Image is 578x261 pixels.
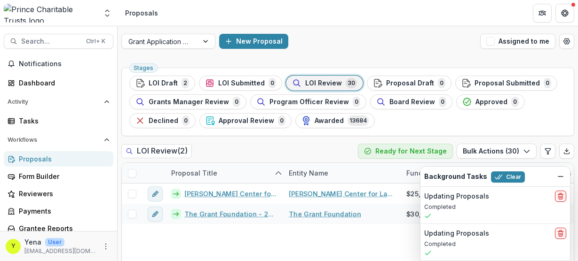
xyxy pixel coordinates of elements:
[424,173,487,181] h2: Background Tasks
[233,97,240,107] span: 0
[24,247,96,255] p: [EMAIL_ADDRESS][DOMAIN_NAME]
[4,186,113,201] a: Reviewers
[19,116,106,126] div: Tasks
[4,221,113,236] a: Grantee Reports
[129,76,195,91] button: LOI Draft2
[424,203,566,211] p: Completed
[455,76,557,91] button: Proposal Submitted0
[491,171,525,183] button: Clear
[555,228,566,239] button: delete
[21,38,80,46] span: Search...
[219,34,288,49] button: New Proposal
[475,79,540,87] span: Proposal Submitted
[4,203,113,219] a: Payments
[475,98,507,106] span: Approved
[559,34,574,49] button: Open table manager
[166,168,223,178] div: Proposal Title
[19,171,106,181] div: Form Builder
[184,209,277,219] a: The Grant Foundation - 2025 - DC - Abbreviated Application
[4,75,113,91] a: Dashboard
[129,113,196,128] button: Declined0
[101,4,114,23] button: Open entity switcher
[358,144,453,159] button: Ready for Next Stage
[406,209,444,219] span: $30,000.00
[305,79,342,87] span: LOI Review
[289,189,395,199] a: [PERSON_NAME] Center for Law and Justice
[182,78,189,88] span: 2
[184,189,277,199] a: [PERSON_NAME] Center for Law and Justice - 2025 - DC - Full Application
[19,189,106,199] div: Reviewers
[406,189,443,199] span: $25,000.00
[121,6,162,20] nav: breadcrumb
[4,132,113,147] button: Open Workflows
[219,117,274,125] span: Approval Review
[289,209,361,219] a: The Grant Foundation
[4,56,113,71] button: Notifications
[283,163,401,183] div: Entity Name
[346,78,357,88] span: 30
[19,78,106,88] div: Dashboard
[533,4,552,23] button: Partners
[353,97,360,107] span: 0
[424,240,566,248] p: Completed
[4,151,113,167] a: Proposals
[367,76,451,91] button: Proposal Draft0
[250,94,366,109] button: Program Officer Review0
[8,137,100,143] span: Workflows
[401,163,518,183] div: Funding Requested
[401,168,476,178] div: Funding Requested
[149,79,178,87] span: LOI Draft
[149,98,229,106] span: Grants Manager Review
[148,207,163,222] button: edit
[199,113,292,128] button: Approval Review0
[544,78,551,88] span: 0
[100,241,111,252] button: More
[199,76,282,91] button: LOI Submitted0
[555,171,566,182] button: Dismiss
[269,98,349,106] span: Program Officer Review
[456,94,525,109] button: Approved0
[4,4,97,23] img: Prince Charitable Trusts logo
[149,117,178,125] span: Declined
[424,192,489,200] h2: Updating Proposals
[24,237,41,247] p: Yena
[559,144,574,159] button: Export table data
[218,79,265,87] span: LOI Submitted
[4,169,113,184] a: Form Builder
[424,230,489,238] h2: Updating Proposals
[315,117,344,125] span: Awarded
[286,76,363,91] button: LOI Review30
[19,223,106,233] div: Grantee Reports
[134,65,153,71] span: Stages
[4,113,113,129] a: Tasks
[45,238,64,246] p: User
[19,154,106,164] div: Proposals
[182,115,190,126] span: 0
[84,36,107,46] div: Ctrl + K
[457,144,537,159] button: Bulk Actions (30)
[121,144,192,158] h2: LOI Review ( 2 )
[295,113,375,128] button: Awarded13684
[370,94,452,109] button: Board Review0
[278,115,285,126] span: 0
[389,98,435,106] span: Board Review
[269,78,276,88] span: 0
[555,4,574,23] button: Get Help
[511,97,519,107] span: 0
[439,97,446,107] span: 0
[4,94,113,109] button: Open Activity
[8,99,100,105] span: Activity
[438,78,445,88] span: 0
[129,94,246,109] button: Grants Manager Review0
[11,243,16,249] div: Yena
[540,144,555,159] button: Edit table settings
[19,60,110,68] span: Notifications
[166,163,283,183] div: Proposal Title
[148,186,163,201] button: edit
[125,8,158,18] div: Proposals
[348,115,369,126] span: 13684
[283,168,334,178] div: Entity Name
[4,34,113,49] button: Search...
[555,191,566,202] button: delete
